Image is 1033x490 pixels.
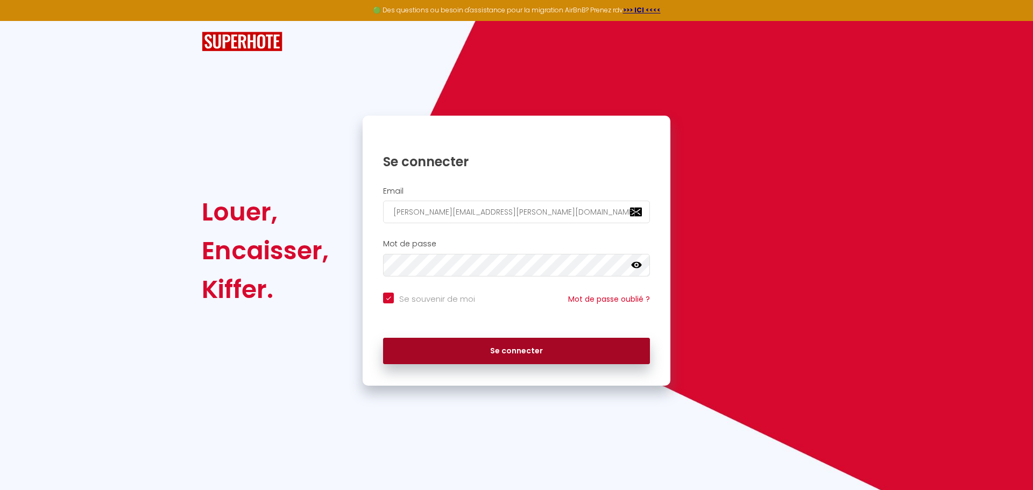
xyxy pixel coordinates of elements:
[202,231,329,270] div: Encaisser,
[202,270,329,309] div: Kiffer.
[383,187,650,196] h2: Email
[623,5,661,15] a: >>> ICI <<<<
[202,193,329,231] div: Louer,
[202,32,282,52] img: SuperHote logo
[383,153,650,170] h1: Se connecter
[383,338,650,365] button: Se connecter
[383,201,650,223] input: Ton Email
[568,294,650,304] a: Mot de passe oublié ?
[383,239,650,248] h2: Mot de passe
